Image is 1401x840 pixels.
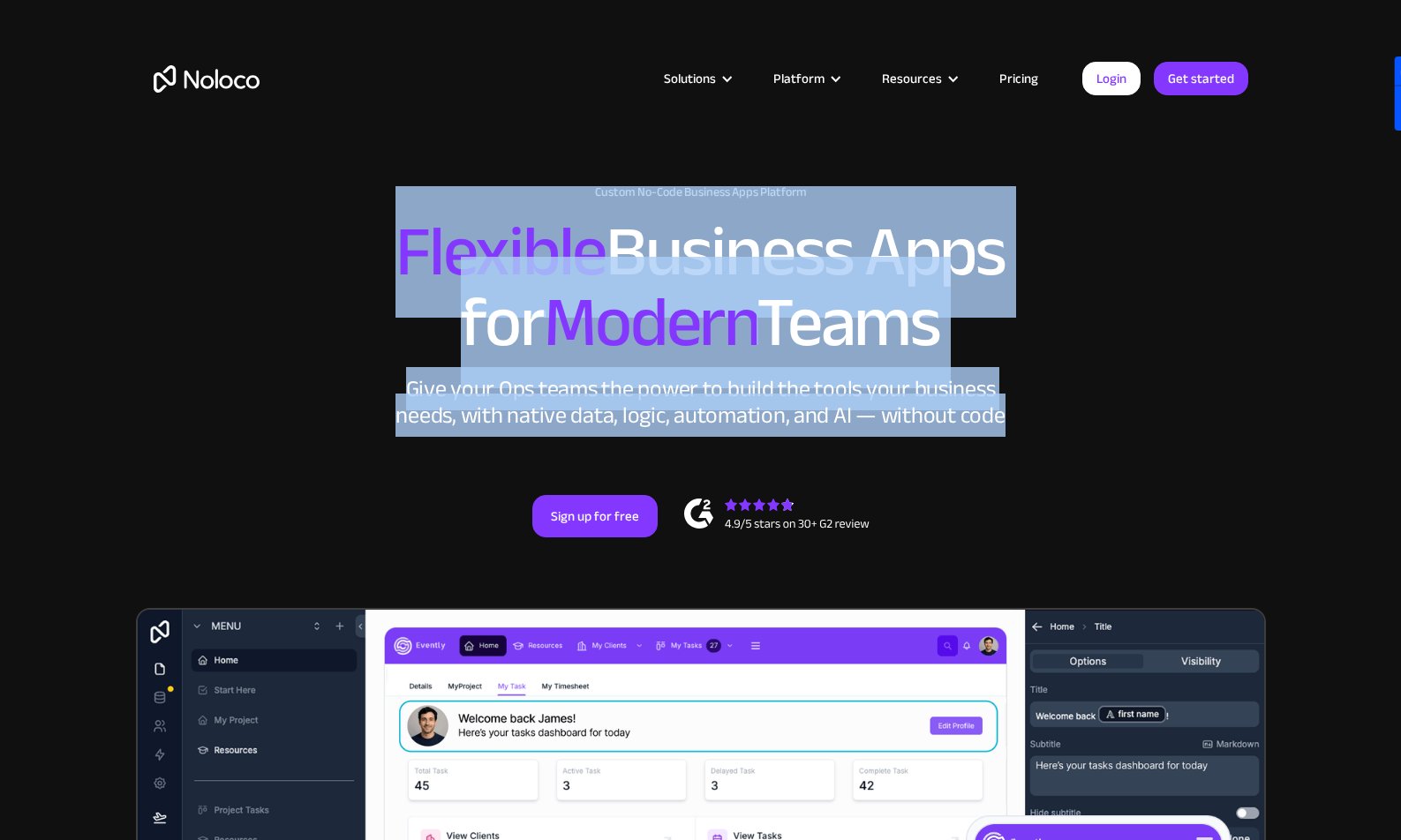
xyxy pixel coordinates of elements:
div: Solutions [642,67,751,90]
h1: Custom No-Code Business Apps Platform [154,185,1248,199]
div: Solutions [664,67,716,90]
span: Modern [544,257,757,388]
div: Resources [860,67,977,90]
a: home [154,65,260,93]
a: Login [1082,62,1141,95]
div: Platform [773,67,825,90]
a: Pricing [977,67,1060,90]
h2: Business Apps for Teams [154,217,1248,358]
div: Give your Ops teams the power to build the tools your business needs, with native data, logic, au... [392,376,1010,429]
a: Get started [1154,62,1248,95]
span: Flexible [395,186,606,318]
a: Sign up for free [532,495,658,537]
div: Resources [882,67,942,90]
div: Platform [751,67,860,90]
